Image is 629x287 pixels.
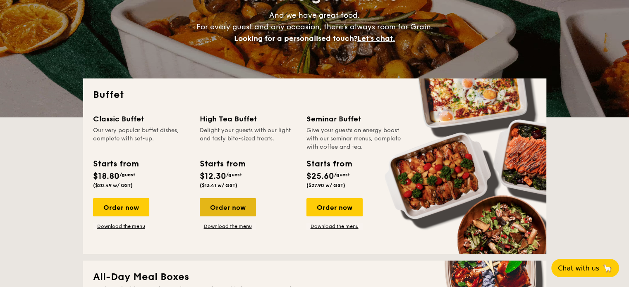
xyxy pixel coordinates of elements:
span: ($13.41 w/ GST) [200,183,237,188]
span: Let's chat. [357,34,395,43]
a: Download the menu [200,223,256,230]
span: $25.60 [306,171,334,181]
span: $12.30 [200,171,226,181]
h2: All-Day Meal Boxes [93,270,536,284]
span: $18.80 [93,171,120,181]
span: Looking for a personalised touch? [234,34,357,43]
div: Order now [200,198,256,216]
div: High Tea Buffet [200,113,297,125]
div: Seminar Buffet [306,113,403,125]
span: And we have great food. For every guest and any occasion, there’s always room for Grain. [196,11,433,43]
span: ($27.90 w/ GST) [306,183,345,188]
span: /guest [334,172,350,178]
span: Chat with us [558,264,599,272]
span: 🦙 [603,263,612,273]
span: /guest [226,172,242,178]
span: ($20.49 w/ GST) [93,183,133,188]
div: Classic Buffet [93,113,190,125]
div: Our very popular buffet dishes, complete with set-up. [93,126,190,151]
a: Download the menu [306,223,363,230]
div: Starts from [200,158,245,170]
div: Give your guests an energy boost with our seminar menus, complete with coffee and tea. [306,126,403,151]
h2: Buffet [93,88,536,102]
div: Starts from [306,158,352,170]
div: Starts from [93,158,138,170]
a: Download the menu [93,223,149,230]
div: Order now [93,198,149,216]
div: Delight your guests with our light and tasty bite-sized treats. [200,126,297,151]
span: /guest [120,172,135,178]
button: Chat with us🦙 [551,259,619,277]
div: Order now [306,198,363,216]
